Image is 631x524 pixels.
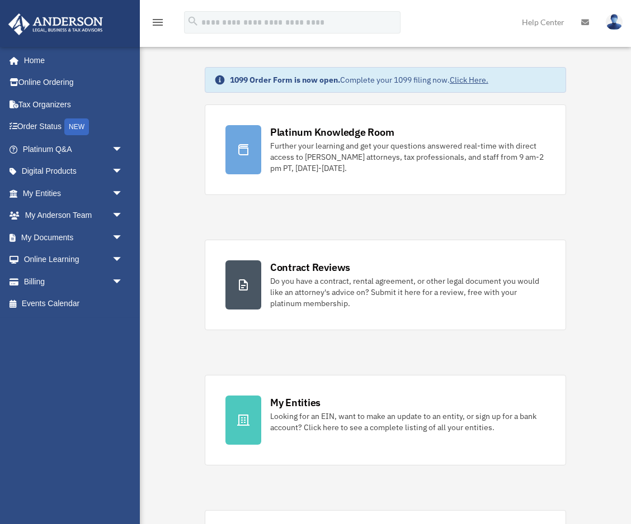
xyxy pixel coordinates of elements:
[270,140,545,174] div: Further your learning and get your questions answered real-time with direct access to [PERSON_NAM...
[8,226,140,249] a: My Documentsarrow_drop_down
[8,72,140,94] a: Online Ordering
[270,411,545,433] div: Looking for an EIN, want to make an update to an entity, or sign up for a bank account? Click her...
[230,75,340,85] strong: 1099 Order Form is now open.
[8,49,134,72] a: Home
[270,396,321,409] div: My Entities
[8,182,140,204] a: My Entitiesarrow_drop_down
[8,116,140,139] a: Order StatusNEW
[8,293,140,315] a: Events Calendar
[8,204,140,227] a: My Anderson Teamarrow_drop_down
[205,104,566,195] a: Platinum Knowledge Room Further your learning and get your questions answered real-time with dire...
[8,138,140,160] a: Platinum Q&Aarrow_drop_down
[8,270,140,293] a: Billingarrow_drop_down
[270,275,545,309] div: Do you have a contract, rental agreement, or other legal document you would like an attorney's ad...
[8,160,140,183] a: Digital Productsarrow_drop_down
[270,125,394,139] div: Platinum Knowledge Room
[112,138,134,161] span: arrow_drop_down
[8,93,140,116] a: Tax Organizers
[112,249,134,271] span: arrow_drop_down
[270,260,350,274] div: Contract Reviews
[5,13,106,35] img: Anderson Advisors Platinum Portal
[112,160,134,183] span: arrow_drop_down
[205,375,566,465] a: My Entities Looking for an EIN, want to make an update to an entity, or sign up for a bank accoun...
[151,16,164,29] i: menu
[450,75,488,85] a: Click Here.
[205,240,566,330] a: Contract Reviews Do you have a contract, rental agreement, or other legal document you would like...
[112,270,134,293] span: arrow_drop_down
[8,249,140,271] a: Online Learningarrow_drop_down
[112,204,134,227] span: arrow_drop_down
[606,14,623,30] img: User Pic
[230,74,488,85] div: Complete your 1099 filing now.
[112,182,134,205] span: arrow_drop_down
[64,118,89,135] div: NEW
[151,20,164,29] a: menu
[112,226,134,249] span: arrow_drop_down
[187,15,199,27] i: search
